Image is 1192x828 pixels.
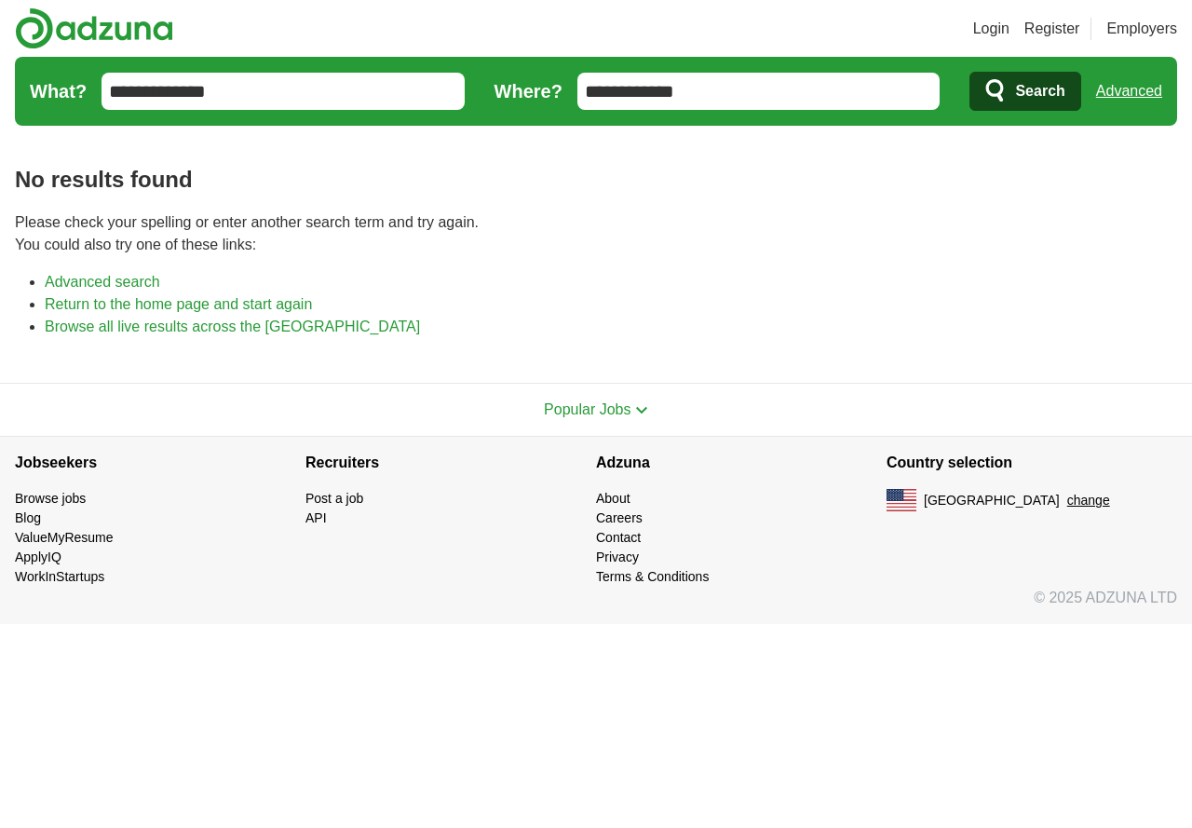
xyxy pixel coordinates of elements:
[887,437,1177,489] h4: Country selection
[1024,18,1080,40] a: Register
[1106,18,1177,40] a: Employers
[15,491,86,506] a: Browse jobs
[596,550,639,564] a: Privacy
[15,163,1177,197] h1: No results found
[635,406,648,414] img: toggle icon
[924,491,1060,510] span: [GEOGRAPHIC_DATA]
[15,7,173,49] img: Adzuna logo
[15,530,114,545] a: ValueMyResume
[45,296,312,312] a: Return to the home page and start again
[596,530,641,545] a: Contact
[15,550,61,564] a: ApplyIQ
[45,274,160,290] a: Advanced search
[887,489,916,511] img: US flag
[494,77,562,105] label: Where?
[969,72,1080,111] button: Search
[596,510,643,525] a: Careers
[15,510,41,525] a: Blog
[973,18,1009,40] a: Login
[1096,73,1162,110] a: Advanced
[15,211,1177,256] p: Please check your spelling or enter another search term and try again. You could also try one of ...
[15,569,104,584] a: WorkInStartups
[305,510,327,525] a: API
[544,401,630,417] span: Popular Jobs
[30,77,87,105] label: What?
[1067,491,1110,510] button: change
[596,569,709,584] a: Terms & Conditions
[305,491,363,506] a: Post a job
[1015,73,1064,110] span: Search
[596,491,630,506] a: About
[45,319,420,334] a: Browse all live results across the [GEOGRAPHIC_DATA]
